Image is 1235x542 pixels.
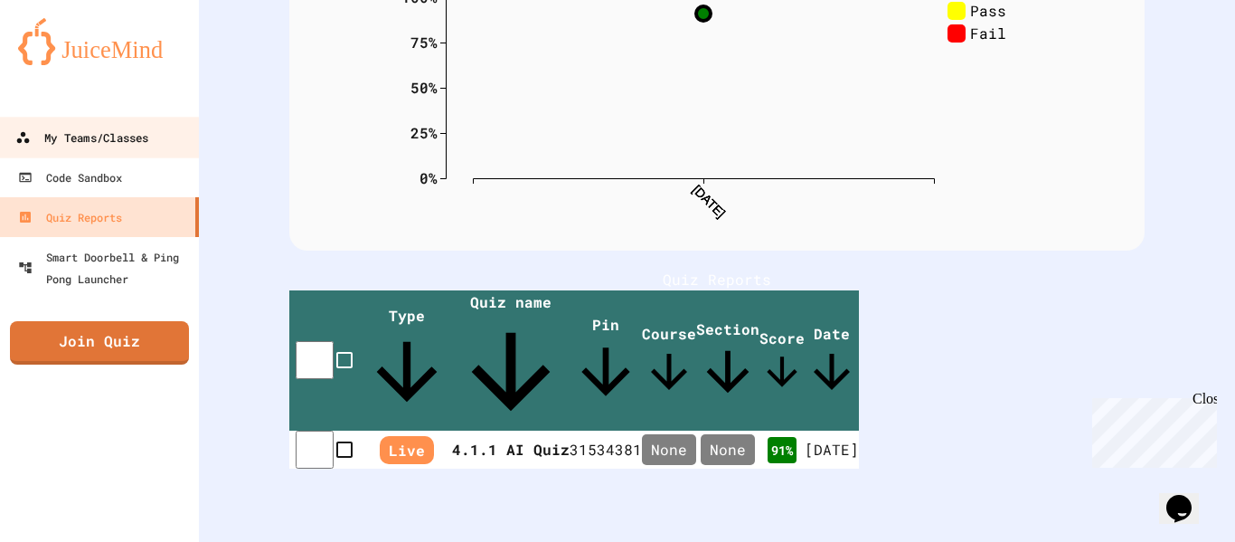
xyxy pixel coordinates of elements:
span: Section [696,319,759,404]
td: [DATE] [805,431,859,469]
th: 4.1.1 AI Quiz [452,431,570,469]
text: Fail [970,23,1006,42]
text: 25% [410,122,438,141]
h1: Quiz Reports [289,269,1145,290]
div: None [642,434,696,465]
span: Pin [570,315,642,408]
div: Chat with us now!Close [7,7,125,115]
img: logo-orange.svg [18,18,181,65]
text: 75% [410,32,438,51]
div: Quiz Reports [18,206,122,228]
div: None [701,434,755,465]
text: [DATE] [690,182,728,220]
div: 91 % [768,437,797,463]
iframe: chat widget [1159,470,1217,524]
div: Code Sandbox [18,166,122,188]
span: Date [805,324,859,399]
span: Type [362,306,452,417]
span: Course [642,324,696,399]
text: 50% [410,77,438,96]
a: Join Quiz [10,321,189,365]
input: select all desserts [296,341,334,379]
text: 0% [420,167,438,186]
span: Score [759,328,805,395]
td: 31534381 [570,431,642,469]
div: Smart Doorbell & Ping Pong Launcher [18,246,192,290]
div: My Teams/Classes [15,127,148,149]
iframe: chat widget [1085,391,1217,468]
span: Live [380,436,434,464]
span: Quiz name [452,292,570,431]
